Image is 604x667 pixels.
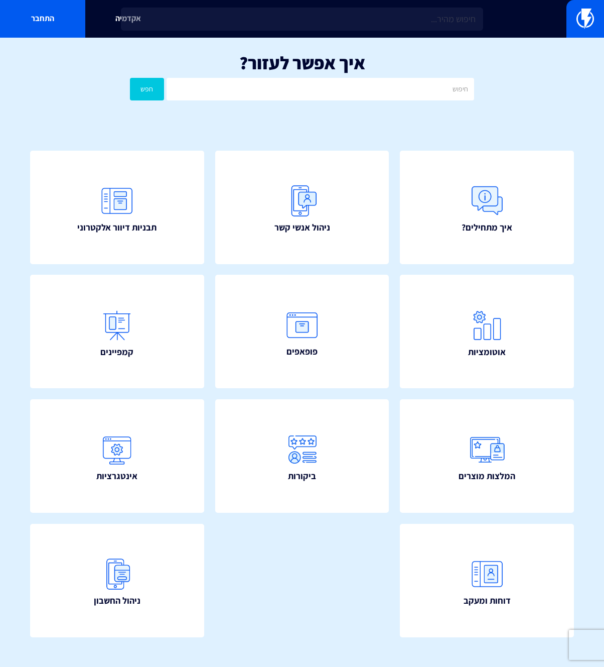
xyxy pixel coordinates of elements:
span: איך מתחילים? [462,221,512,234]
a: ניהול אנשי קשר [215,151,389,264]
span: אינטגרציות [96,470,137,483]
input: חיפוש [167,78,474,100]
span: פופאפים [286,345,318,358]
span: המלצות מוצרים [459,470,515,483]
a: ניהול החשבון [30,524,204,637]
button: חפש [130,78,164,100]
a: אוטומציות [400,275,574,388]
a: דוחות ומעקב [400,524,574,637]
span: דוחות ומעקב [464,594,511,607]
a: המלצות מוצרים [400,399,574,513]
a: איך מתחילים? [400,151,574,264]
input: חיפוש מהיר... [121,8,483,31]
span: קמפיינים [100,346,133,359]
span: ביקורות [288,470,316,483]
a: תבניות דיוור אלקטרוני [30,151,204,264]
a: אינטגרציות [30,399,204,513]
a: ביקורות [215,399,389,513]
span: ניהול אנשי קשר [274,221,330,234]
span: תבניות דיוור אלקטרוני [77,221,157,234]
a: פופאפים [215,275,389,388]
h1: איך אפשר לעזור? [15,53,589,73]
span: ניהול החשבון [94,594,140,607]
span: אוטומציות [468,346,506,359]
a: קמפיינים [30,275,204,388]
